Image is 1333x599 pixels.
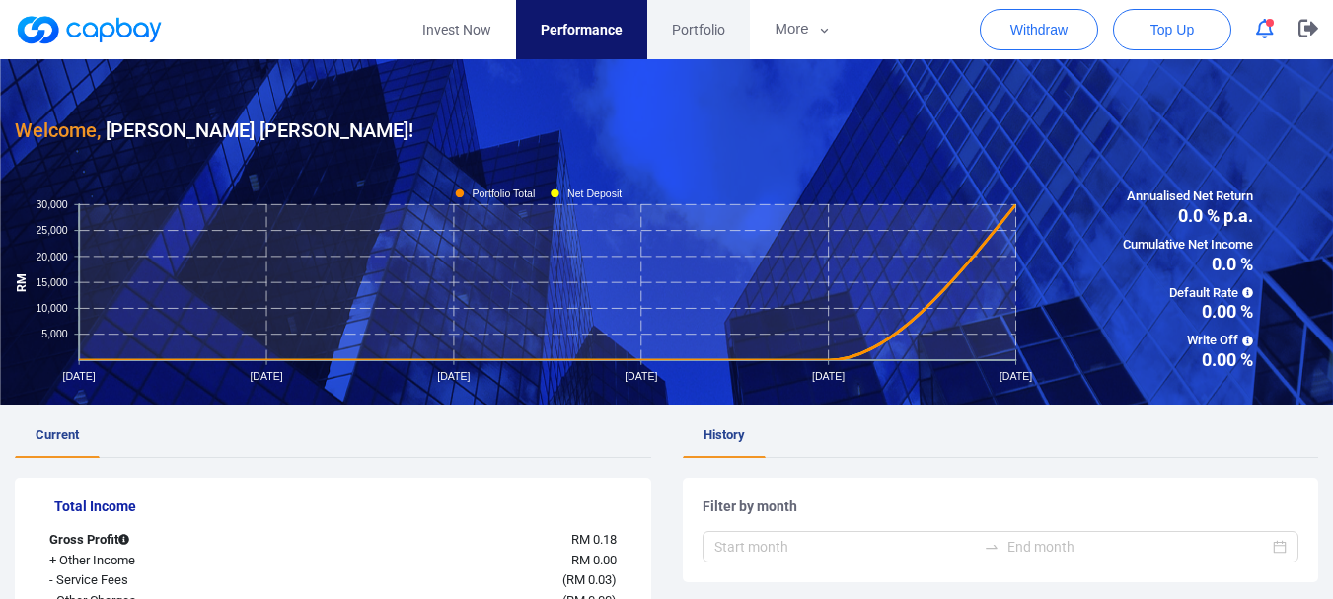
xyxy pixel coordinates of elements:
[1007,536,1269,558] input: End month
[571,532,617,547] span: RM 0.18
[812,370,845,382] tspan: [DATE]
[1123,331,1253,351] span: Write Off
[1113,9,1231,50] button: Top Up
[54,497,631,515] h5: Total Income
[473,187,536,198] tspan: Portfolio Total
[1123,303,1253,321] span: 0.00 %
[36,427,79,442] span: Current
[36,302,67,314] tspan: 10,000
[571,553,617,567] span: RM 0.00
[35,530,283,551] div: Gross Profit
[984,539,1000,555] span: to
[250,370,282,382] tspan: [DATE]
[437,370,470,382] tspan: [DATE]
[15,272,29,291] tspan: RM
[625,370,657,382] tspan: [DATE]
[1123,207,1253,225] span: 0.0 % p.a.
[35,551,283,571] div: + Other Income
[984,539,1000,555] span: swap-right
[541,19,623,40] span: Performance
[36,250,67,262] tspan: 20,000
[1123,235,1253,256] span: Cumulative Net Income
[1150,20,1194,39] span: Top Up
[63,370,96,382] tspan: [DATE]
[1000,370,1032,382] tspan: [DATE]
[704,427,745,442] span: History
[15,118,101,142] span: Welcome,
[567,187,622,198] tspan: Net Deposit
[36,224,67,236] tspan: 25,000
[1123,187,1253,207] span: Annualised Net Return
[672,19,725,40] span: Portfolio
[714,536,976,558] input: Start month
[35,570,283,591] div: - Service Fees
[36,198,67,210] tspan: 30,000
[283,570,631,591] div: ( )
[703,497,1299,515] h5: Filter by month
[1123,351,1253,369] span: 0.00 %
[41,328,68,339] tspan: 5,000
[15,114,413,146] h3: [PERSON_NAME] [PERSON_NAME] !
[1123,283,1253,304] span: Default Rate
[1123,256,1253,273] span: 0.0 %
[566,572,612,587] span: RM 0.03
[36,275,67,287] tspan: 15,000
[980,9,1098,50] button: Withdraw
